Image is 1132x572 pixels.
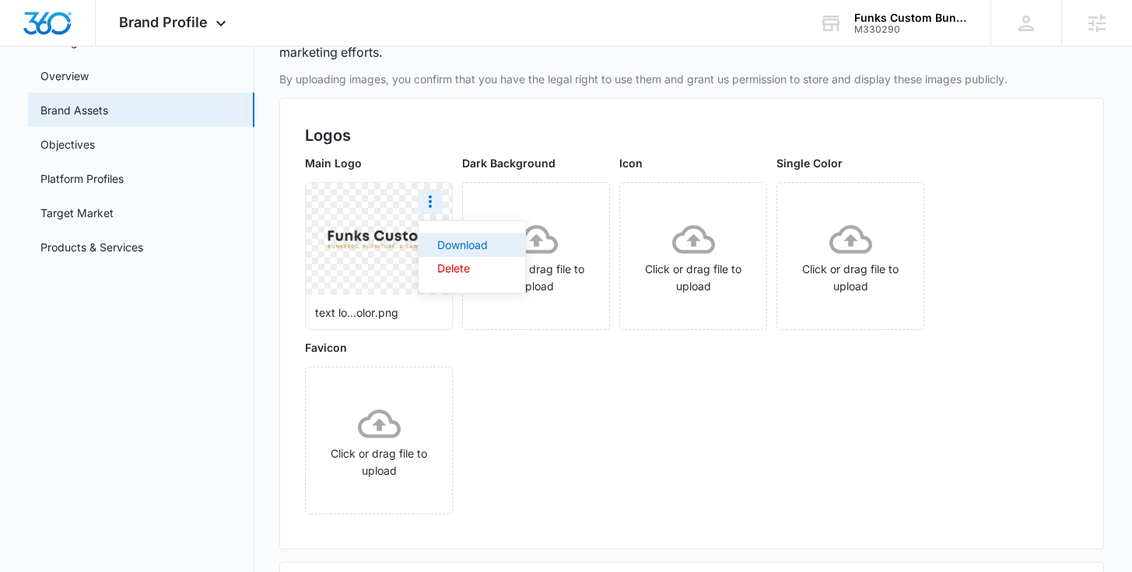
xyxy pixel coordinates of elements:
[777,183,923,329] span: Click or drag file to upload
[419,257,525,280] button: Delete
[119,14,208,30] span: Brand Profile
[419,233,525,257] button: Download
[776,155,924,171] p: Single Color
[305,339,453,356] p: Favicon
[279,71,1103,87] p: By uploading images, you confirm that you have the legal right to use them and grant us permissio...
[463,218,609,295] div: Click or drag file to upload
[777,218,923,295] div: Click or drag file to upload
[619,155,767,171] p: Icon
[854,12,968,24] div: account name
[854,24,968,35] div: account id
[40,68,89,84] a: Overview
[437,263,488,274] div: Delete
[315,304,443,321] p: text lo...olor.png
[306,402,452,479] div: Click or drag file to upload
[40,33,119,50] a: Getting Started
[437,240,488,251] div: Download
[40,136,95,153] a: Objectives
[462,155,610,171] p: Dark Background
[305,124,1078,147] h2: Logos
[324,221,434,257] img: User uploaded logo
[437,233,506,257] a: Download
[306,367,452,514] span: Click or drag file to upload
[40,170,124,187] a: Platform Profiles
[40,239,143,255] a: Products & Services
[620,218,766,295] div: Click or drag file to upload
[40,205,114,221] a: Target Market
[620,183,766,329] span: Click or drag file to upload
[305,155,453,171] p: Main Logo
[418,189,443,214] button: More
[463,183,609,329] span: Click or drag file to upload
[40,102,108,118] a: Brand Assets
